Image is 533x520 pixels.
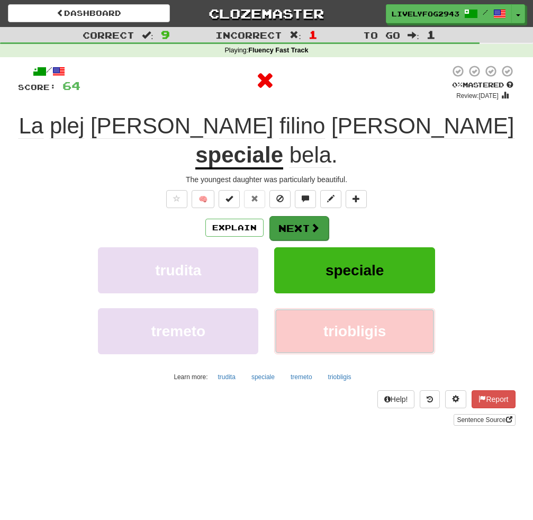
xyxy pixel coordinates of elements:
[18,174,516,185] div: The youngest daughter was particularly beautiful.
[205,219,264,237] button: Explain
[91,113,273,139] span: [PERSON_NAME]
[290,31,301,40] span: :
[274,308,435,354] button: triobligis
[363,30,400,40] span: To go
[269,216,329,240] button: Next
[142,31,153,40] span: :
[452,80,463,89] span: 0 %
[174,373,207,381] small: Learn more:
[331,113,514,139] span: [PERSON_NAME]
[192,190,214,208] button: 🧠
[248,47,308,54] strong: Fluency Fast Track
[161,28,170,41] span: 9
[386,4,512,23] a: LivelyFog2943 /
[19,113,43,139] span: La
[195,142,283,169] u: speciale
[219,190,240,208] button: Set this sentence to 100% Mastered (alt+m)
[450,80,516,90] div: Mastered
[155,262,201,279] span: trudita
[274,247,435,293] button: speciale
[456,92,499,100] small: Review: [DATE]
[346,190,367,208] button: Add to collection (alt+a)
[98,308,258,354] button: tremeto
[472,390,515,408] button: Report
[326,262,384,279] span: speciale
[83,30,134,40] span: Correct
[186,4,348,23] a: Clozemaster
[279,113,325,139] span: filino
[408,31,419,40] span: :
[322,369,357,385] button: triobligis
[377,390,415,408] button: Help!
[50,113,84,139] span: plej
[320,190,341,208] button: Edit sentence (alt+d)
[483,8,488,16] span: /
[454,414,515,426] a: Sentence Source
[62,79,80,92] span: 64
[151,323,205,339] span: tremeto
[285,369,318,385] button: tremeto
[215,30,282,40] span: Incorrect
[283,142,338,168] span: .
[392,9,459,19] span: LivelyFog2943
[166,190,187,208] button: Favorite sentence (alt+f)
[309,28,318,41] span: 1
[246,369,281,385] button: speciale
[98,247,258,293] button: trudita
[244,190,265,208] button: Reset to 0% Mastered (alt+r)
[323,323,386,339] span: triobligis
[8,4,170,22] a: Dashboard
[269,190,291,208] button: Ignore sentence (alt+i)
[420,390,440,408] button: Round history (alt+y)
[290,142,331,168] span: bela
[212,369,241,385] button: trudita
[18,83,56,92] span: Score:
[18,65,80,78] div: /
[427,28,436,41] span: 1
[295,190,316,208] button: Discuss sentence (alt+u)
